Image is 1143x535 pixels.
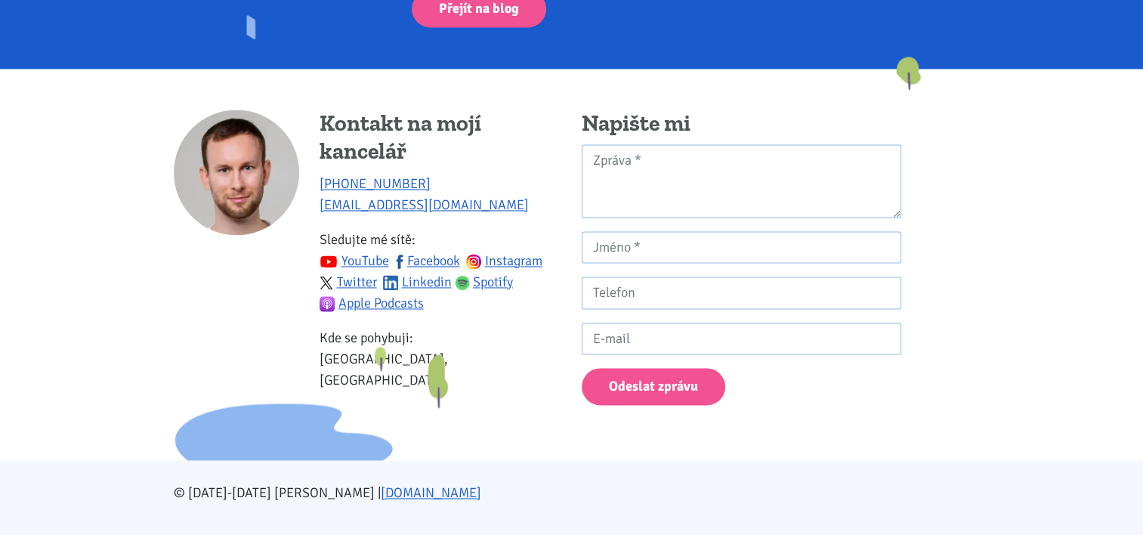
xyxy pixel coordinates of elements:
[320,296,335,311] img: apple-podcasts.png
[582,368,725,405] button: Odeslat zprávu
[320,327,561,391] p: Kde se pohybuji: [GEOGRAPHIC_DATA], [GEOGRAPHIC_DATA]
[320,229,561,314] p: Sledujte mé sítě:
[320,295,424,311] a: Apple Podcasts
[320,274,377,290] a: Twitter
[383,275,398,290] img: linkedin.svg
[392,252,460,269] a: Facebook
[320,252,338,271] img: youtube.svg
[383,274,452,290] a: Linkedin
[582,277,901,309] input: Telefon
[466,254,481,269] img: ig.svg
[466,252,542,269] a: Instagram
[320,276,333,289] img: twitter.svg
[582,323,901,355] input: E-mail
[320,196,529,213] a: [EMAIL_ADDRESS][DOMAIN_NAME]
[164,482,980,503] div: © [DATE]-[DATE] [PERSON_NAME] |
[320,175,431,192] a: [PHONE_NUMBER]
[381,484,481,501] a: [DOMAIN_NAME]
[392,254,407,269] img: fb.svg
[582,110,901,138] h4: Napište mi
[174,110,299,235] img: Tomáš Kučera
[320,252,389,269] a: YouTube
[582,231,901,264] input: Jméno *
[455,275,470,290] img: spotify.png
[455,274,514,290] a: Spotify
[320,110,561,166] h4: Kontakt na mojí kancelář
[582,144,901,405] form: Kontaktní formulář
